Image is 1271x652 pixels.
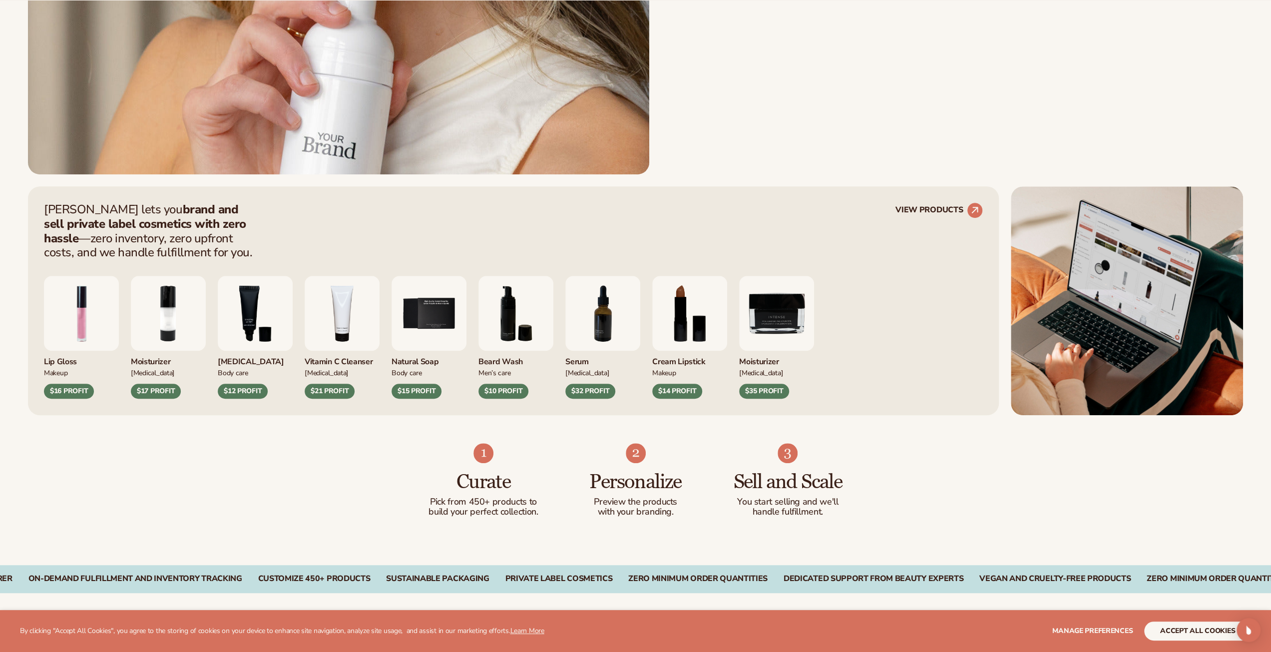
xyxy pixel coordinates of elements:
div: Makeup [652,367,727,378]
div: Makeup [44,367,119,378]
img: Shopify Image 6 [778,443,798,463]
img: Collagen and retinol serum. [565,276,640,351]
div: Vegan and Cruelty-Free Products [979,574,1131,584]
h3: Curate [427,471,540,493]
div: 2 / 9 [131,276,206,399]
div: [MEDICAL_DATA] [565,367,640,378]
div: 3 / 9 [218,276,293,399]
div: On-Demand Fulfillment and Inventory Tracking [28,574,242,584]
div: $14 PROFIT [652,384,702,399]
a: Learn More [510,626,544,636]
div: Body Care [218,367,293,378]
img: Shopify Image 2 [1011,186,1243,415]
p: You start selling and we'll [732,497,844,507]
div: 5 / 9 [392,276,466,399]
div: 9 / 9 [739,276,814,399]
button: Manage preferences [1052,622,1133,641]
div: Vitamin C Cleanser [305,351,380,367]
div: Open Intercom Messenger [1237,618,1261,642]
img: Moisturizing lotion. [131,276,206,351]
div: 7 / 9 [565,276,640,399]
img: Shopify Image 4 [473,443,493,463]
div: $15 PROFIT [392,384,441,399]
img: Moisturizer. [739,276,814,351]
p: Preview the products [579,497,692,507]
p: [PERSON_NAME] lets you —zero inventory, zero upfront costs, and we handle fulfillment for you. [44,202,259,260]
div: Body Care [392,367,466,378]
div: Moisturizer [739,351,814,367]
div: 1 / 9 [44,276,119,399]
p: Pick from 450+ products to build your perfect collection. [427,497,540,517]
div: Beard Wash [478,351,553,367]
div: PRIVATE LABEL COSMETICS [505,574,612,584]
div: $16 PROFIT [44,384,94,399]
div: [MEDICAL_DATA] [218,351,293,367]
div: Moisturizer [131,351,206,367]
div: Lip Gloss [44,351,119,367]
img: Vitamin c cleanser. [305,276,380,351]
a: VIEW PRODUCTS [895,202,983,218]
img: Foaming beard wash. [478,276,553,351]
button: accept all cookies [1144,622,1251,641]
div: 8 / 9 [652,276,727,399]
p: handle fulfillment. [732,507,844,517]
div: Serum [565,351,640,367]
div: $17 PROFIT [131,384,181,399]
strong: brand and sell private label cosmetics with zero hassle [44,201,246,246]
div: $10 PROFIT [478,384,528,399]
div: Natural Soap [392,351,466,367]
div: $21 PROFIT [305,384,355,399]
img: Shopify Image 5 [626,443,646,463]
div: Cream Lipstick [652,351,727,367]
h3: Personalize [579,471,692,493]
div: [MEDICAL_DATA] [131,367,206,378]
div: $12 PROFIT [218,384,268,399]
div: ZERO MINIMUM ORDER QUANTITIES [628,574,768,584]
p: with your branding. [579,507,692,517]
div: DEDICATED SUPPORT FROM BEAUTY EXPERTS [784,574,963,584]
span: Manage preferences [1052,626,1133,636]
div: 6 / 9 [478,276,553,399]
div: $35 PROFIT [739,384,789,399]
div: Men’s Care [478,367,553,378]
p: By clicking "Accept All Cookies", you agree to the storing of cookies on your device to enhance s... [20,627,544,636]
div: SUSTAINABLE PACKAGING [386,574,489,584]
img: Pink lip gloss. [44,276,119,351]
img: Luxury cream lipstick. [652,276,727,351]
div: CUSTOMIZE 450+ PRODUCTS [258,574,371,584]
div: [MEDICAL_DATA] [739,367,814,378]
img: Nature bar of soap. [392,276,466,351]
img: Smoothing lip balm. [218,276,293,351]
div: 4 / 9 [305,276,380,399]
h3: Sell and Scale [732,471,844,493]
div: [MEDICAL_DATA] [305,367,380,378]
div: $32 PROFIT [565,384,615,399]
